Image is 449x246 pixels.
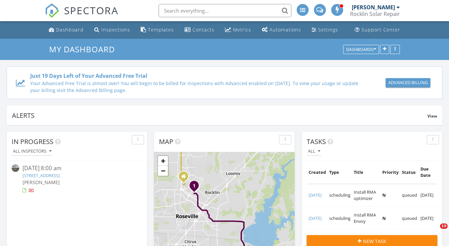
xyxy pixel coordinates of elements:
[12,147,53,156] button: All Inspectors
[192,26,214,33] div: Contacts
[352,161,381,184] td: Title
[419,161,437,184] td: Due Date
[269,26,301,33] div: Automations
[182,24,217,36] a: Contacts
[23,179,60,185] span: [PERSON_NAME]
[386,78,430,87] button: Advanced Billing
[381,161,400,184] td: Priority
[159,137,173,146] span: Map
[354,212,376,224] span: Install RMA Envoy
[352,4,395,11] div: [PERSON_NAME]
[309,24,341,36] a: Settings
[382,192,386,198] b: N
[138,24,177,36] a: Templates
[350,11,400,17] div: Rocklin Solar Repair
[343,45,379,54] button: Dashboards
[101,26,130,33] div: Inspections
[328,184,352,207] td: scheduling
[64,3,118,17] span: SPECTORA
[13,149,51,154] div: All Inspectors
[388,79,428,86] div: Advanced Billing
[308,149,320,154] div: All
[49,44,120,55] a: My Dashboard
[12,111,427,120] div: Alerts
[309,192,322,198] a: [DATE]
[307,161,328,184] td: Created
[184,176,187,180] div: 6518 Lonetree Blvd #2050, Rocklin CA 95765
[400,207,419,229] td: queued
[222,24,254,36] a: Metrics
[12,164,142,194] a: [DATE] 8:00 am [STREET_ADDRESS] [PERSON_NAME]
[158,166,168,176] a: Zoom out
[23,172,60,178] a: [STREET_ADDRESS]
[427,113,437,119] span: View
[419,184,437,207] td: [DATE]
[12,137,53,146] span: In Progress
[382,215,386,221] b: N
[363,238,386,245] span: New Task
[159,4,291,17] input: Search everything...
[12,164,19,172] img: streetview
[193,184,195,188] i: 1
[46,24,86,36] a: Dashboard
[30,80,366,94] div: Your Advanced Free Trial is almost over! You will begin to be billed for inspections with Advance...
[307,137,326,146] span: Tasks
[30,72,366,80] div: Just 19 Days Left of Your Advanced Free Trial
[440,223,448,229] span: 10
[400,184,419,207] td: queued
[328,207,352,229] td: scheduling
[328,161,352,184] td: Type
[259,24,304,36] a: Automations (Advanced)
[318,26,338,33] div: Settings
[45,9,118,23] a: SPECTORA
[233,26,251,33] div: Metrics
[45,3,59,18] img: The Best Home Inspection Software - Spectora
[361,26,400,33] div: Support Center
[419,207,437,229] td: [DATE]
[307,147,322,156] button: All
[56,26,84,33] div: Dashboard
[92,24,133,36] a: Inspections
[400,161,419,184] td: Status
[158,156,168,166] a: Zoom in
[352,24,403,36] a: Support Center
[426,223,442,239] iframe: Intercom live chat
[309,215,322,221] a: [DATE]
[148,26,174,33] div: Templates
[346,47,376,52] div: Dashboards
[194,185,198,189] div: 6232 Crater Lake Dr, Roseville, CA 95678
[23,164,131,172] div: [DATE] 8:00 am
[354,189,376,201] span: Install RMA optimizer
